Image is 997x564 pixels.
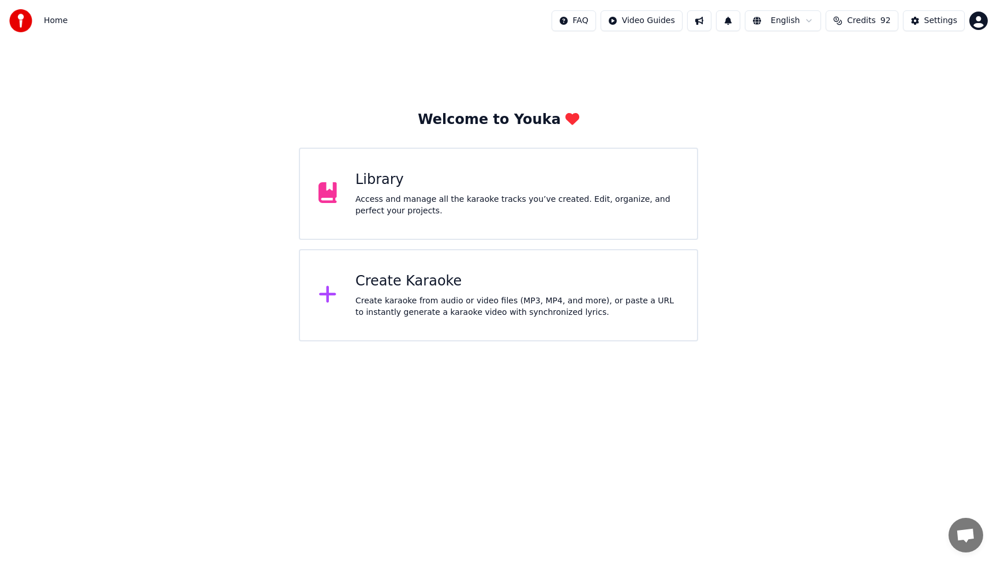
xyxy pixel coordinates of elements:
[847,15,875,27] span: Credits
[9,9,32,32] img: youka
[418,111,579,129] div: Welcome to Youka
[949,518,983,552] div: Open chat
[355,272,679,291] div: Create Karaoke
[552,10,596,31] button: FAQ
[826,10,898,31] button: Credits92
[880,15,891,27] span: 92
[924,15,957,27] div: Settings
[903,10,965,31] button: Settings
[44,15,68,27] span: Home
[44,15,68,27] nav: breadcrumb
[601,10,683,31] button: Video Guides
[355,194,679,217] div: Access and manage all the karaoke tracks you’ve created. Edit, organize, and perfect your projects.
[355,295,679,318] div: Create karaoke from audio or video files (MP3, MP4, and more), or paste a URL to instantly genera...
[355,171,679,189] div: Library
